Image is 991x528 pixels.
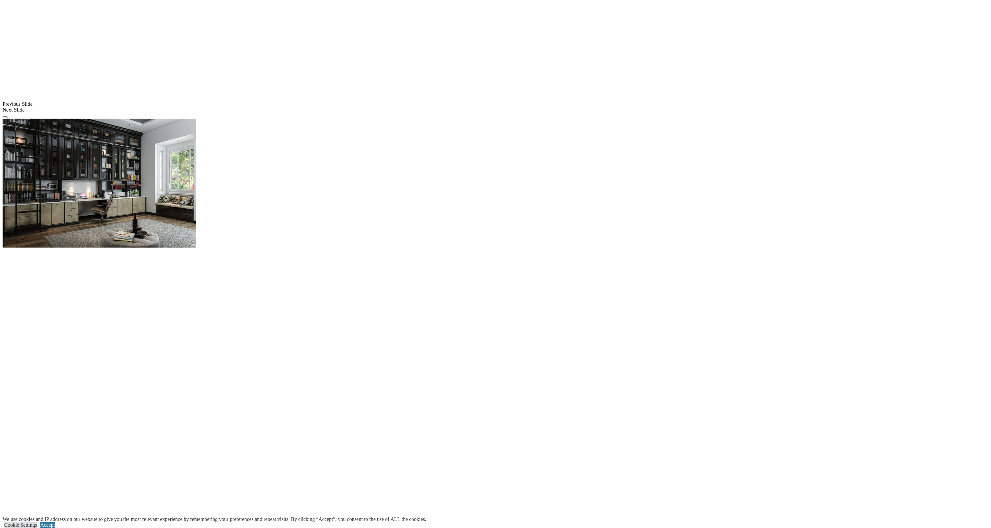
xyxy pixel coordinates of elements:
[3,101,988,107] div: Previous Slide
[4,522,37,528] a: Cookie Settings
[3,516,426,522] div: We use cookies and IP address on our website to give you the most relevant experience by remember...
[3,116,8,118] button: Click here to pause slide show
[3,107,988,113] div: Next Slide
[40,522,55,528] a: Accept
[3,119,196,248] img: Banner for mobile view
